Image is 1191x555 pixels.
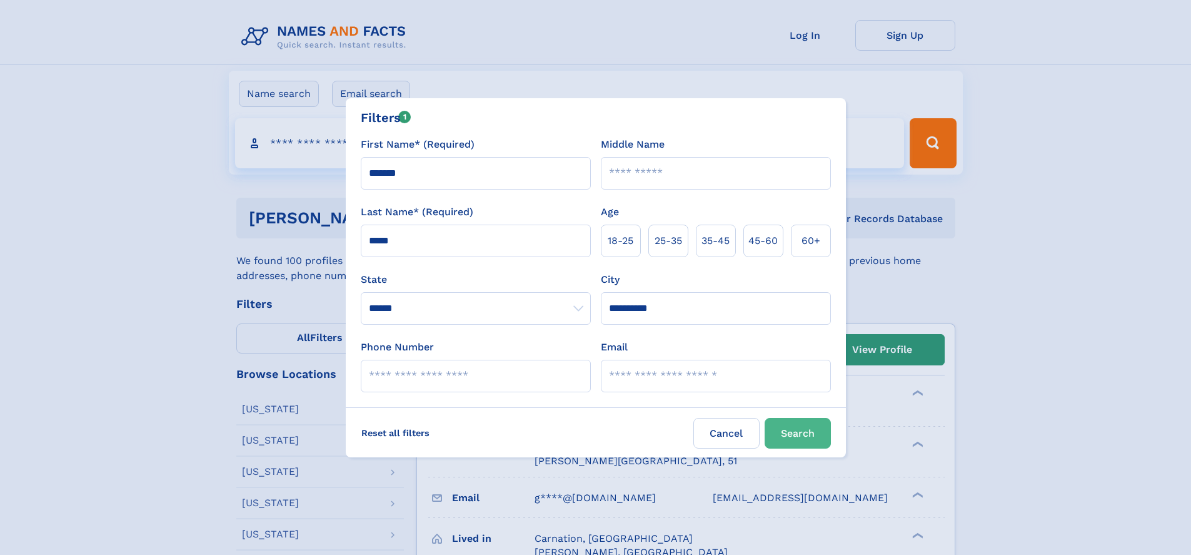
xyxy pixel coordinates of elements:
[748,233,778,248] span: 45‑60
[608,233,633,248] span: 18‑25
[601,205,619,220] label: Age
[601,137,665,152] label: Middle Name
[601,272,620,287] label: City
[601,340,628,355] label: Email
[765,418,831,449] button: Search
[693,418,760,449] label: Cancel
[361,137,475,152] label: First Name* (Required)
[802,233,820,248] span: 60+
[361,272,591,287] label: State
[655,233,682,248] span: 25‑35
[353,418,438,448] label: Reset all filters
[701,233,730,248] span: 35‑45
[361,340,434,355] label: Phone Number
[361,108,411,127] div: Filters
[361,205,473,220] label: Last Name* (Required)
